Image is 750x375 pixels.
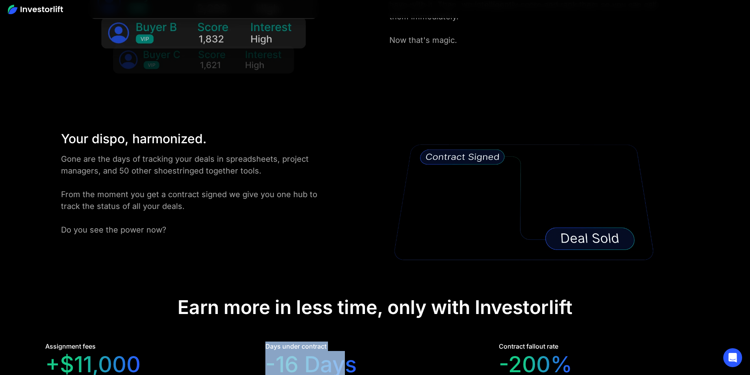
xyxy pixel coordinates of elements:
[499,342,558,351] div: Contract fallout rate
[178,296,572,319] div: Earn more in less time, only with Investorlift
[265,342,326,351] div: Days under contract
[61,153,318,236] div: Gone are the days of tracking your deals in spreadsheets, project managers, and 50 other shoestri...
[723,348,742,367] div: Open Intercom Messenger
[45,342,96,351] div: Assignment fees
[61,129,318,148] div: Your dispo, harmonized.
